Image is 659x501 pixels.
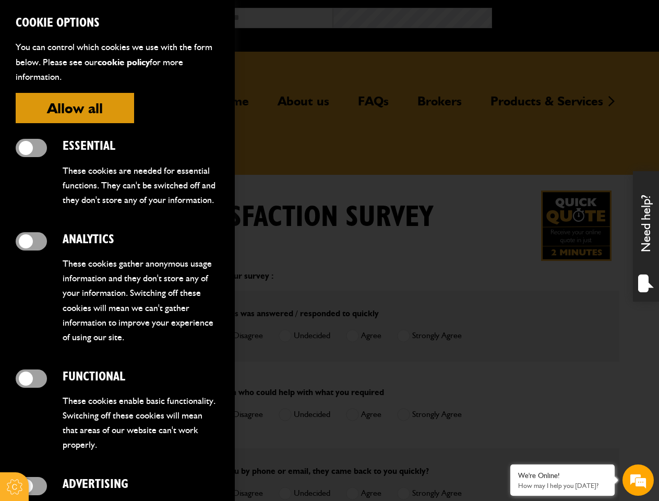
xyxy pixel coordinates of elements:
a: cookie policy [98,56,150,67]
p: These cookies gather anonymous usage information and they don't store any of your information. Sw... [63,256,219,344]
h2: Cookie Options [16,16,219,31]
h2: Analytics [63,232,219,247]
button: Allow all [16,93,134,123]
div: Need help? [633,171,659,302]
p: You can control which cookies we use with the form below. Please see our for more information. [16,40,219,83]
h2: Essential [63,139,219,154]
p: These cookies are needed for essential functions. They can't be switched off and they don't store... [63,163,219,207]
div: We're Online! [518,471,607,480]
h2: Functional [63,369,219,385]
p: These cookies enable basic functionality. Switching off these cookies will mean that areas of our... [63,393,219,452]
p: How may I help you today? [518,482,607,490]
h2: Advertising [63,477,219,492]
